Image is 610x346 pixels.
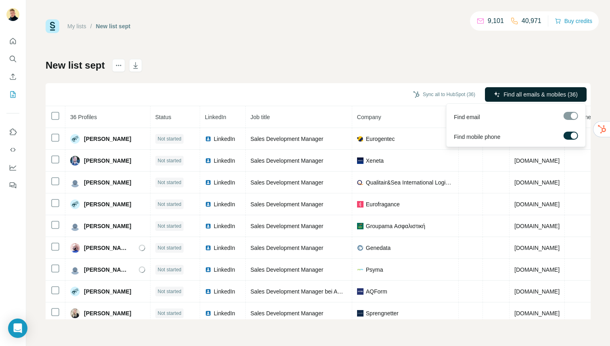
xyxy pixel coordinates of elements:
span: [DOMAIN_NAME] [514,179,560,186]
img: company-logo [357,288,363,295]
img: Avatar [6,8,19,21]
span: Sales Development Manager [251,136,324,142]
a: My lists [67,23,86,29]
button: Quick start [6,34,19,48]
span: [PERSON_NAME] [84,157,131,165]
p: 9,101 [488,16,504,26]
span: Status [155,114,171,120]
span: Genedata [366,244,391,252]
div: New list sept [96,22,131,30]
span: LinkedIn [214,287,235,296]
span: [DOMAIN_NAME] [514,310,560,317]
img: Avatar [70,265,80,275]
img: LinkedIn logo [205,201,211,208]
span: [PERSON_NAME] [84,200,131,208]
img: Avatar [70,178,80,187]
p: 40,971 [522,16,541,26]
span: [PERSON_NAME] [84,244,131,252]
img: company-logo [357,310,363,317]
span: Find email [454,113,480,121]
span: [PERSON_NAME] [84,135,131,143]
span: LinkedIn [214,244,235,252]
span: [PERSON_NAME] [84,309,131,317]
img: Avatar [70,156,80,166]
span: Sales Development Manager [251,223,324,229]
h1: New list sept [46,59,105,72]
img: company-logo [357,157,363,164]
button: My lists [6,87,19,102]
span: Not started [158,222,182,230]
span: Xeneta [366,157,384,165]
img: Avatar [70,221,80,231]
img: LinkedIn logo [205,288,211,295]
li: / [90,22,92,30]
button: Feedback [6,178,19,193]
span: LinkedIn [214,200,235,208]
span: [DOMAIN_NAME] [514,266,560,273]
span: [DOMAIN_NAME] [514,288,560,295]
button: Buy credits [555,15,592,27]
button: Find all emails & mobiles (36) [485,87,587,102]
span: 36 Profiles [70,114,97,120]
span: Company [357,114,381,120]
span: Not started [158,244,182,252]
button: Sync all to HubSpot (36) [407,88,481,101]
span: Not started [158,288,182,295]
span: LinkedIn [205,114,226,120]
span: Not started [158,266,182,273]
img: company-logo [357,179,363,186]
span: Not started [158,201,182,208]
span: Eurofragance [366,200,400,208]
span: [PERSON_NAME] [84,266,131,274]
img: LinkedIn logo [205,223,211,229]
span: Groupama Ασφαλιστική [366,222,425,230]
button: Dashboard [6,160,19,175]
div: Open Intercom Messenger [8,319,27,338]
span: LinkedIn [214,135,235,143]
img: LinkedIn logo [205,179,211,186]
img: Avatar [70,308,80,318]
img: company-logo [357,266,363,273]
img: LinkedIn logo [205,157,211,164]
span: Eurogentec [366,135,395,143]
img: Surfe Logo [46,19,59,33]
span: LinkedIn [214,309,235,317]
button: Search [6,52,19,66]
img: LinkedIn logo [205,310,211,317]
span: AQForm [366,287,387,296]
span: Sales Development Manager [251,179,324,186]
span: Find all emails & mobiles (36) [503,90,578,99]
button: Use Surfe API [6,143,19,157]
span: Not started [158,179,182,186]
span: Job title [251,114,270,120]
span: Find mobile phone [454,133,500,141]
span: [PERSON_NAME] [84,287,131,296]
img: Avatar [70,287,80,296]
img: LinkedIn logo [205,266,211,273]
span: Sprengnetter [366,309,399,317]
span: Sales Development Manager [251,245,324,251]
span: Qualitair&Sea International Logistics [366,178,453,187]
span: Sales Development Manager [251,201,324,208]
img: company-logo [357,223,363,229]
span: Sales Development Manager [251,157,324,164]
button: Enrich CSV [6,69,19,84]
img: LinkedIn logo [205,136,211,142]
img: Avatar [70,134,80,144]
span: [DOMAIN_NAME] [514,223,560,229]
img: LinkedIn logo [205,245,211,251]
span: LinkedIn [214,222,235,230]
button: Use Surfe on LinkedIn [6,125,19,139]
span: Sales Development Manager [251,310,324,317]
span: Sales Development Manager bei AQForm Delta Light Group [251,288,401,295]
img: company-logo [357,136,363,142]
img: company-logo [357,201,363,208]
span: [PERSON_NAME] [84,178,131,187]
span: Sales Development Manager [251,266,324,273]
span: Not started [158,310,182,317]
span: LinkedIn [214,178,235,187]
span: [PERSON_NAME] [84,222,131,230]
span: [DOMAIN_NAME] [514,157,560,164]
span: Not started [158,135,182,143]
span: [DOMAIN_NAME] [514,201,560,208]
